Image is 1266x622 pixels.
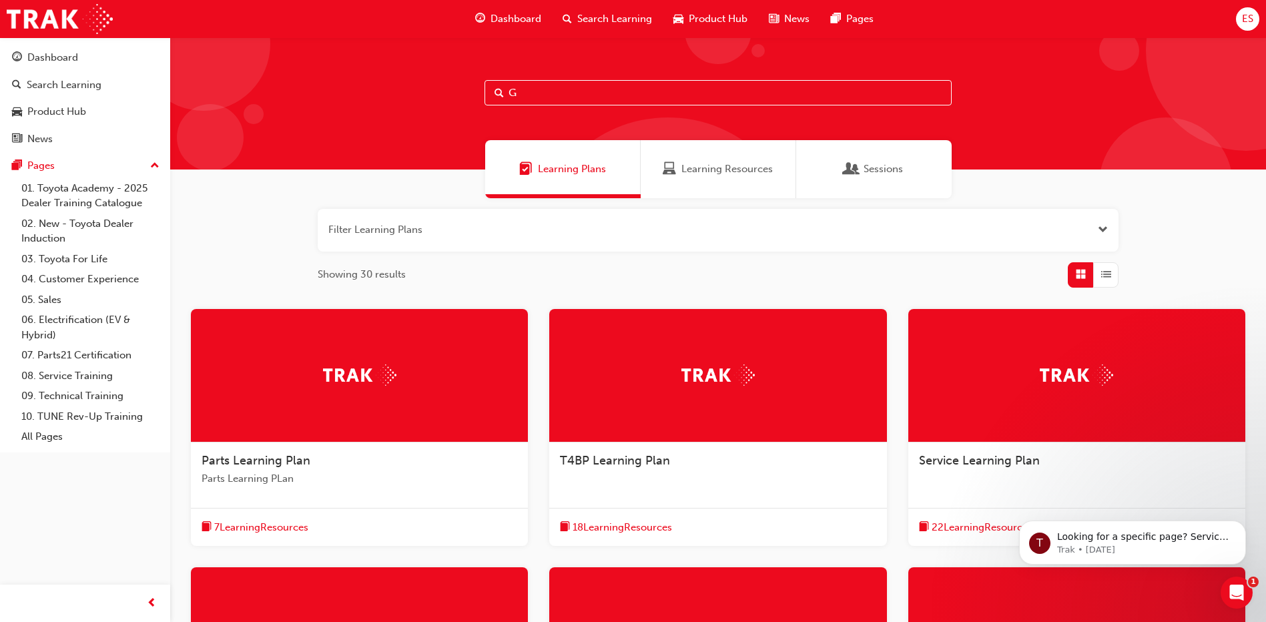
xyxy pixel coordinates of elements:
span: T4BP Learning Plan [560,453,670,468]
span: ES [1242,11,1253,27]
a: 10. TUNE Rev-Up Training [16,406,165,427]
span: search-icon [563,11,572,27]
div: Search Learning [27,77,101,93]
span: car-icon [673,11,683,27]
a: Search Learning [5,73,165,97]
a: All Pages [16,426,165,447]
a: 02. New - Toyota Dealer Induction [16,214,165,249]
span: guage-icon [12,52,22,64]
span: pages-icon [831,11,841,27]
a: 04. Customer Experience [16,269,165,290]
span: Dashboard [491,11,541,27]
img: Trak [1040,364,1113,385]
a: 06. Electrification (EV & Hybrid) [16,310,165,345]
a: TrakParts Learning PlanParts Learning PLanbook-icon7LearningResources [191,309,528,547]
span: news-icon [769,11,779,27]
span: book-icon [560,519,570,536]
a: Learning PlansLearning Plans [485,140,641,198]
a: 05. Sales [16,290,165,310]
div: Product Hub [27,104,86,119]
span: 7 Learning Resources [214,520,308,535]
span: news-icon [12,133,22,145]
span: Learning Plans [538,162,606,177]
div: Pages [27,158,55,174]
a: guage-iconDashboard [464,5,552,33]
a: 01. Toyota Academy - 2025 Dealer Training Catalogue [16,178,165,214]
span: Search Learning [577,11,652,27]
span: car-icon [12,106,22,118]
span: search-icon [12,79,21,91]
a: news-iconNews [758,5,820,33]
a: 09. Technical Training [16,386,165,406]
button: Open the filter [1098,222,1108,238]
a: search-iconSearch Learning [552,5,663,33]
span: book-icon [202,519,212,536]
span: prev-icon [147,595,157,612]
a: 07. Parts21 Certification [16,345,165,366]
span: 1 [1248,577,1259,587]
span: News [784,11,810,27]
a: 03. Toyota For Life [16,249,165,270]
span: 18 Learning Resources [573,520,672,535]
button: book-icon22LearningResources [919,519,1032,536]
span: book-icon [919,519,929,536]
span: Sessions [864,162,903,177]
a: pages-iconPages [820,5,884,33]
span: Search [495,85,504,101]
img: Trak [7,4,113,34]
a: SessionsSessions [796,140,952,198]
img: Trak [323,364,396,385]
a: Product Hub [5,99,165,124]
span: Showing 30 results [318,267,406,282]
div: News [27,131,53,147]
span: Product Hub [689,11,747,27]
span: Parts Learning Plan [202,453,310,468]
iframe: Intercom notifications message [999,493,1266,586]
div: Dashboard [27,50,78,65]
button: DashboardSearch LearningProduct HubNews [5,43,165,153]
span: Parts Learning PLan [202,471,517,487]
button: Pages [5,153,165,178]
span: pages-icon [12,160,22,172]
a: 08. Service Training [16,366,165,386]
span: Pages [846,11,874,27]
a: TrakService Learning Planbook-icon22LearningResources [908,309,1245,547]
span: up-icon [150,158,160,175]
span: 22 Learning Resources [932,520,1032,535]
a: car-iconProduct Hub [663,5,758,33]
input: Search... [485,80,952,105]
span: Learning Plans [519,162,533,177]
span: List [1101,267,1111,282]
span: guage-icon [475,11,485,27]
a: Learning ResourcesLearning Resources [641,140,796,198]
button: ES [1236,7,1259,31]
a: Dashboard [5,45,165,70]
iframe: Intercom live chat [1221,577,1253,609]
a: TrakT4BP Learning Planbook-icon18LearningResources [549,309,886,547]
span: Learning Resources [663,162,676,177]
a: News [5,127,165,151]
span: Learning Resources [681,162,773,177]
span: Service Learning Plan [919,453,1040,468]
button: book-icon18LearningResources [560,519,672,536]
span: Sessions [845,162,858,177]
button: book-icon7LearningResources [202,519,308,536]
img: Trak [681,364,755,385]
span: Grid [1076,267,1086,282]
